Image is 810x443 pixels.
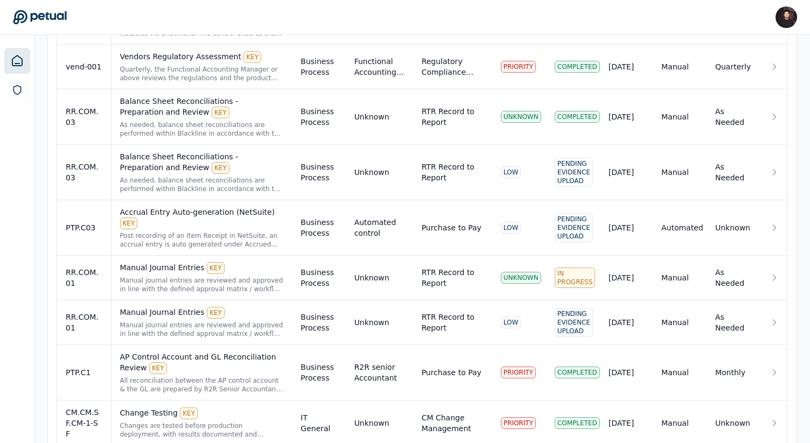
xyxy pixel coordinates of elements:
[609,111,644,122] div: [DATE]
[422,312,484,333] div: RTR Record to Report
[501,417,536,429] div: PRIORITY
[66,61,102,72] div: vend-001
[555,158,593,187] div: Pending Evidence Upload
[66,161,102,183] div: RR.COM.03
[707,89,760,145] td: As Needed
[776,6,797,28] img: James Lee
[422,267,484,289] div: RTR Record to Report
[292,89,345,145] td: Business Process
[120,96,284,118] div: Balance Sheet Reconciliations - Preparation and Review
[292,145,345,200] td: Business Process
[120,262,284,274] div: Manual Journal Entries
[13,10,67,25] a: Go to Dashboard
[422,412,484,434] div: CM Change Management
[422,106,484,128] div: RTR Record to Report
[212,162,229,174] div: KEY
[653,89,707,145] td: Manual
[707,300,760,345] td: As Needed
[354,167,389,178] div: Unknown
[555,111,600,123] div: Completed
[5,78,29,102] a: SOC
[653,345,707,400] td: Manual
[501,111,541,123] div: UNKNOWN
[120,307,284,319] div: Manual Journal Entries
[707,45,760,89] td: Quarterly
[66,222,102,233] div: PTP.C03
[422,56,484,78] div: Regulatory Compliance Management
[120,321,284,338] div: Manual journal entries are reviewed and approved in line with the defined approval matrix / workf...
[120,151,284,174] div: Balance Sheet Reconciliations - Preparation and Review
[707,200,760,256] td: Unknown
[653,300,707,345] td: Manual
[180,407,198,419] div: KEY
[120,217,138,229] div: KEY
[4,48,30,74] a: Dashboard
[707,345,760,400] td: Monthly
[501,317,521,328] div: LOW
[609,167,644,178] div: [DATE]
[555,308,593,337] div: Pending Evidence Upload
[501,166,521,178] div: LOW
[120,176,284,193] div: As needed, balance sheet reconciliations are performed within Blackline in accordance with the Ba...
[120,376,284,393] div: All reconciliation between the AP control account & the GL are prepared by R2R Senior Accountant ...
[120,276,284,293] div: Manual journal entries are reviewed and approved in line with the defined approval matrix / workf...
[555,268,595,288] div: In Progress
[66,312,102,333] div: RR.COM.01
[66,267,102,289] div: RR.COM.01
[707,145,760,200] td: As Needed
[292,300,345,345] td: Business Process
[292,45,345,89] td: Business Process
[120,421,284,439] div: Changes are tested before production deployment, with results documented and retained for review ...
[292,345,345,400] td: Business Process
[120,207,284,229] div: Accrual Entry Auto-generation (NetSuite)
[292,256,345,300] td: Business Process
[609,61,644,72] div: [DATE]
[501,272,541,284] div: UNKNOWN
[354,272,389,283] div: Unknown
[354,317,389,328] div: Unknown
[120,51,284,63] div: Vendors Regulatory Assessment
[609,272,644,283] div: [DATE]
[609,418,644,428] div: [DATE]
[66,407,102,439] div: CM.CM.SF.CM-1-SF
[207,262,225,274] div: KEY
[354,217,404,238] div: Automated control
[120,407,284,419] div: Change Testing
[707,256,760,300] td: As Needed
[501,367,536,378] div: PRIORITY
[501,61,536,73] div: PRIORITY
[555,417,600,429] div: Completed
[422,367,481,378] div: Purchase to Pay
[653,145,707,200] td: Manual
[212,107,229,118] div: KEY
[149,362,167,374] div: KEY
[207,307,225,319] div: KEY
[653,256,707,300] td: Manual
[120,121,284,138] div: As needed, balance sheet reconciliations are performed within Blackline in accordance with the Ba...
[354,56,404,78] div: Functional Accounting Manager or above
[66,367,102,378] div: PTP.C1
[422,161,484,183] div: RTR Record to Report
[120,231,284,249] div: Post recording of an Item Receipt in NetSuite, an accrual entry is auto generated under Accrued P...
[501,222,521,234] div: LOW
[243,51,261,63] div: KEY
[354,418,389,428] div: Unknown
[422,222,481,233] div: Purchase to Pay
[555,61,600,73] div: Completed
[609,317,644,328] div: [DATE]
[555,367,600,378] div: Completed
[66,106,102,128] div: RR.COM.03
[653,200,707,256] td: Automated
[120,65,284,82] div: Quarterly, the Functional Accounting Manager or above reviews the regulations and the product doc...
[609,367,644,378] div: [DATE]
[609,222,644,233] div: [DATE]
[292,200,345,256] td: Business Process
[555,213,593,242] div: Pending Evidence Upload
[354,111,389,122] div: Unknown
[354,362,404,383] div: R2R senior Accountant
[653,45,707,89] td: Manual
[120,351,284,374] div: AP Control Account and GL Reconciliation Review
